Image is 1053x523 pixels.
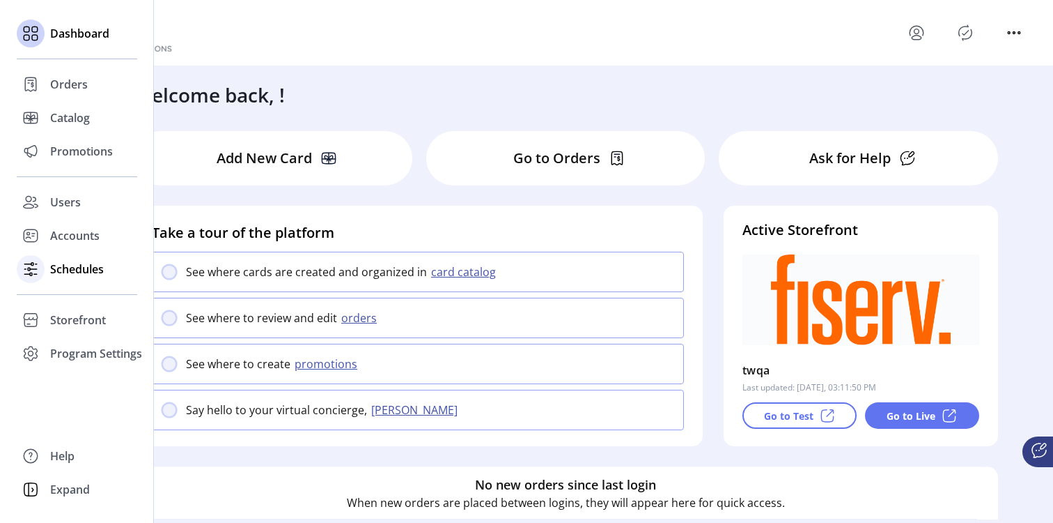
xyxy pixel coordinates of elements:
[50,25,109,42] span: Dashboard
[50,194,81,211] span: Users
[367,402,466,418] button: [PERSON_NAME]
[742,220,979,241] h4: Active Storefront
[50,312,106,328] span: Storefront
[50,76,88,93] span: Orders
[50,261,104,278] span: Schedules
[217,148,312,169] p: Add New Card
[475,476,656,494] h6: No new orders since last login
[152,222,684,243] h4: Take a tour of the platform
[742,359,770,381] p: twqa
[50,345,142,362] span: Program Settings
[337,310,385,326] button: orders
[186,264,427,280] p: See where cards are created and organized in
[50,227,100,244] span: Accounts
[50,143,113,160] span: Promotions
[186,356,290,372] p: See where to create
[186,402,367,418] p: Say hello to your virtual concierge,
[347,494,785,511] p: When new orders are placed between logins, they will appear here for quick access.
[186,310,337,326] p: See where to review and edit
[887,409,935,423] p: Go to Live
[134,80,285,109] h3: Welcome back, !
[513,148,600,169] p: Go to Orders
[954,22,976,44] button: Publisher Panel
[427,264,504,280] button: card catalog
[50,109,90,126] span: Catalog
[1003,22,1025,44] button: menu
[905,22,928,44] button: menu
[50,481,90,498] span: Expand
[50,448,75,464] span: Help
[809,148,891,169] p: Ask for Help
[742,381,876,394] p: Last updated: [DATE], 03:11:50 PM
[290,356,366,372] button: promotions
[764,409,813,423] p: Go to Test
